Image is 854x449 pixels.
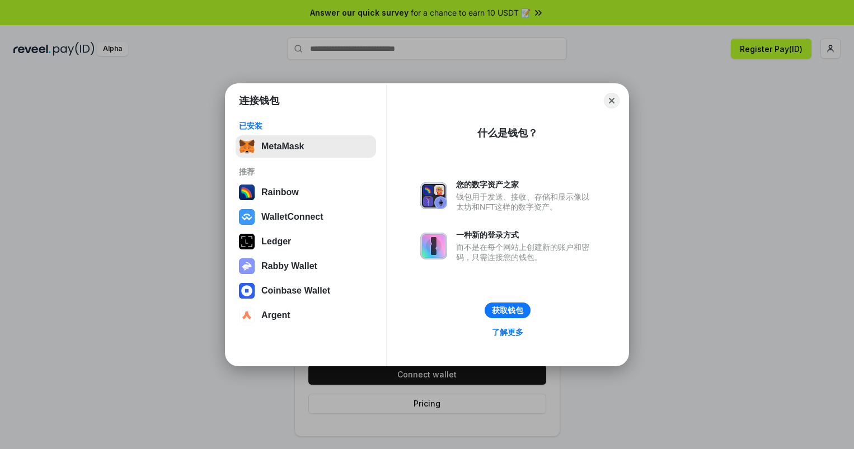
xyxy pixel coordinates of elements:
div: Rainbow [261,187,299,197]
img: svg+xml,%3Csvg%20xmlns%3D%22http%3A%2F%2Fwww.w3.org%2F2000%2Fsvg%22%20fill%3D%22none%22%20viewBox... [420,233,447,259]
button: 获取钱包 [485,303,531,318]
button: Close [604,93,620,108]
div: 已安装 [239,121,373,131]
div: 一种新的登录方式 [456,230,595,240]
img: svg+xml,%3Csvg%20fill%3D%22none%22%20height%3D%2233%22%20viewBox%3D%220%200%2035%2033%22%20width%... [239,139,255,154]
img: svg+xml,%3Csvg%20width%3D%2228%22%20height%3D%2228%22%20viewBox%3D%220%200%2028%2028%22%20fill%3D... [239,209,255,225]
div: 什么是钱包？ [477,126,538,140]
div: WalletConnect [261,212,323,222]
div: Coinbase Wallet [261,286,330,296]
button: Ledger [236,230,376,253]
button: Rainbow [236,181,376,204]
img: svg+xml,%3Csvg%20xmlns%3D%22http%3A%2F%2Fwww.w3.org%2F2000%2Fsvg%22%20width%3D%2228%22%20height%3... [239,234,255,249]
div: 而不是在每个网站上创建新的账户和密码，只需连接您的钱包。 [456,242,595,262]
img: svg+xml,%3Csvg%20xmlns%3D%22http%3A%2F%2Fwww.w3.org%2F2000%2Fsvg%22%20fill%3D%22none%22%20viewBox... [239,258,255,274]
img: svg+xml,%3Csvg%20width%3D%2228%22%20height%3D%2228%22%20viewBox%3D%220%200%2028%2028%22%20fill%3D... [239,283,255,299]
div: 获取钱包 [492,305,523,315]
div: Ledger [261,237,291,247]
img: svg+xml,%3Csvg%20width%3D%2228%22%20height%3D%2228%22%20viewBox%3D%220%200%2028%2028%22%20fill%3D... [239,308,255,323]
button: MetaMask [236,135,376,158]
div: 推荐 [239,167,373,177]
img: svg+xml,%3Csvg%20xmlns%3D%22http%3A%2F%2Fwww.w3.org%2F2000%2Fsvg%22%20fill%3D%22none%22%20viewBox... [420,182,447,209]
a: 了解更多 [485,325,530,339]
div: Argent [261,310,290,320]
div: 了解更多 [492,327,523,337]
button: WalletConnect [236,206,376,228]
button: Argent [236,304,376,327]
h1: 连接钱包 [239,94,279,107]
img: svg+xml,%3Csvg%20width%3D%22120%22%20height%3D%22120%22%20viewBox%3D%220%200%20120%20120%22%20fil... [239,185,255,200]
div: MetaMask [261,141,304,152]
button: Rabby Wallet [236,255,376,277]
div: 钱包用于发送、接收、存储和显示像以太坊和NFT这样的数字资产。 [456,192,595,212]
div: 您的数字资产之家 [456,179,595,190]
button: Coinbase Wallet [236,280,376,302]
div: Rabby Wallet [261,261,317,271]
